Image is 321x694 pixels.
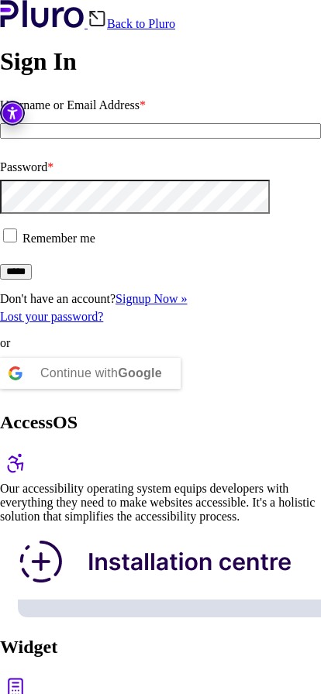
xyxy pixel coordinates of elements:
[118,366,162,380] b: Google
[40,358,162,389] div: Continue with
[3,228,17,242] input: Remember me
[88,17,175,30] a: Back to Pluro
[88,9,107,28] img: Back icon
[116,292,187,305] a: Signup Now »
